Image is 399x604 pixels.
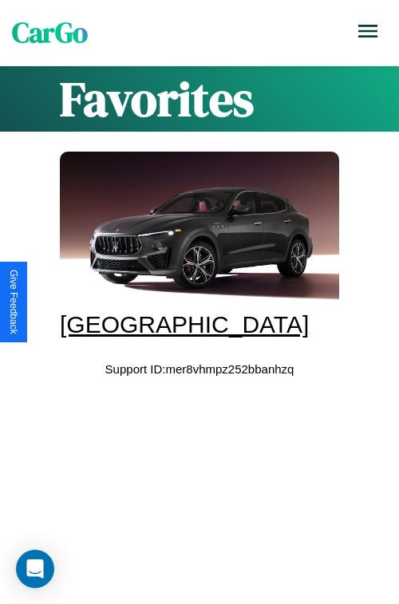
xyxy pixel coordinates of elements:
p: Support ID: mer8vhmpz252bbanhzq [105,358,294,380]
div: Open Intercom Messenger [16,550,54,588]
h1: Favorites [60,66,339,132]
div: Give Feedback [8,270,19,334]
span: CarGo [12,14,88,52]
div: [GEOGRAPHIC_DATA] [60,311,339,338]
